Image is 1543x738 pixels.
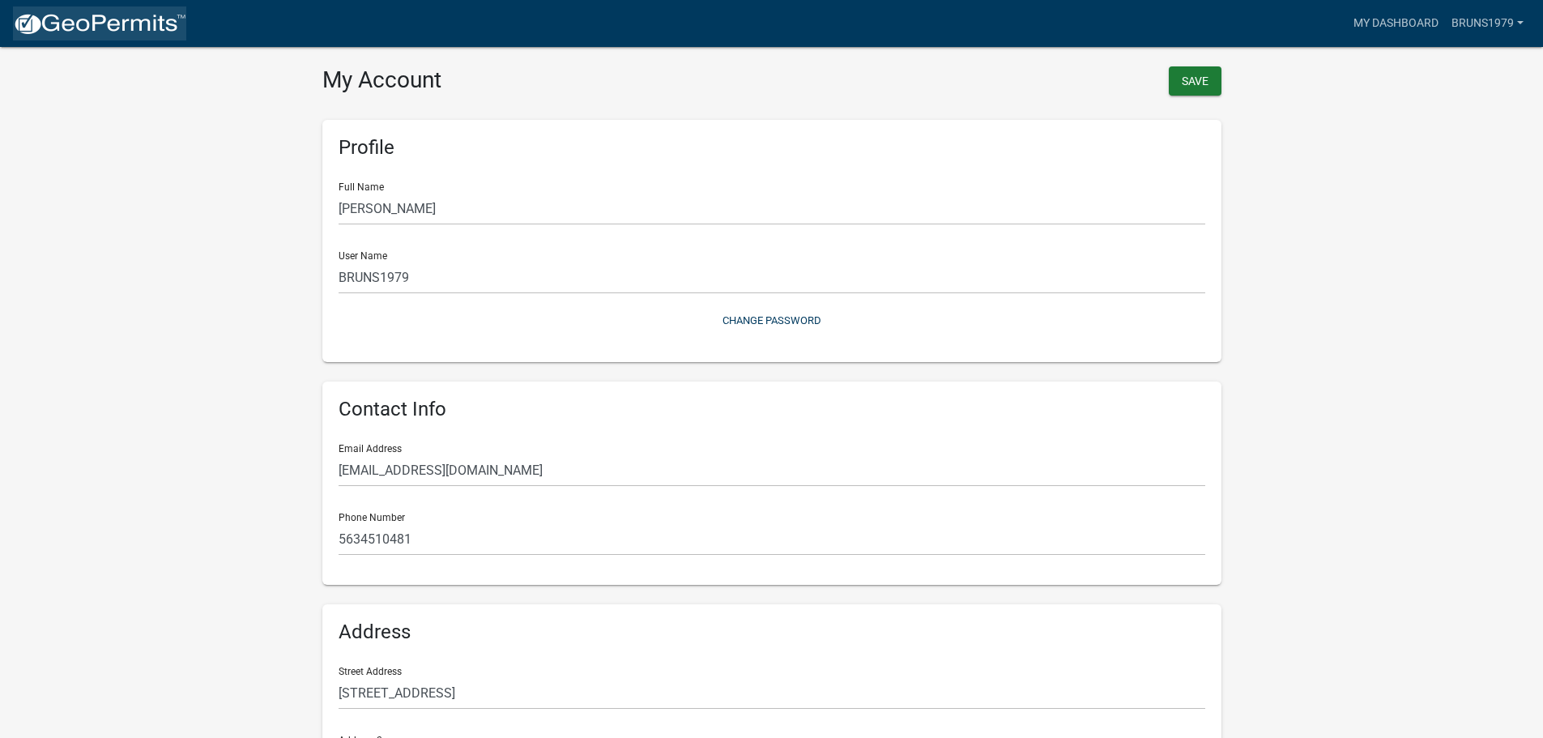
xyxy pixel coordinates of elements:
[339,307,1205,334] button: Change Password
[339,621,1205,644] h6: Address
[322,66,760,94] h3: My Account
[1347,8,1445,39] a: My Dashboard
[339,136,1205,160] h6: Profile
[339,398,1205,421] h6: Contact Info
[1445,8,1530,39] a: BRUNS1979
[1169,66,1221,96] button: Save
